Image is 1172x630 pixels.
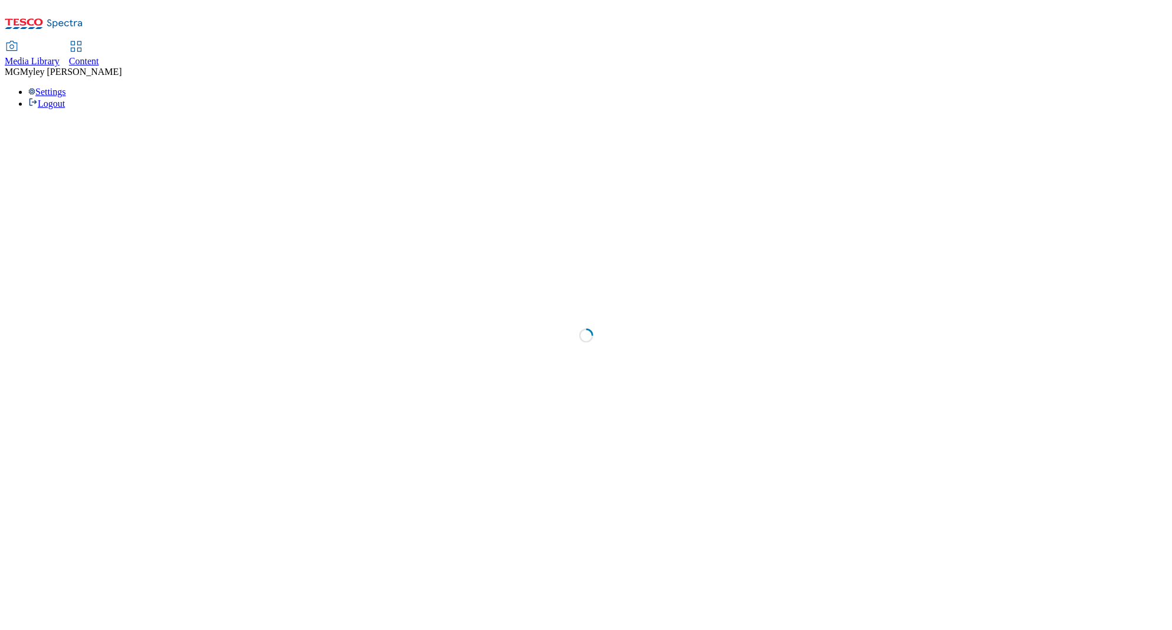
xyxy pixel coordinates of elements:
a: Content [69,42,99,67]
span: Myley [PERSON_NAME] [20,67,122,77]
a: Logout [28,99,65,109]
span: Content [69,56,99,66]
span: Media Library [5,56,60,66]
span: MG [5,67,20,77]
a: Settings [28,87,66,97]
a: Media Library [5,42,60,67]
